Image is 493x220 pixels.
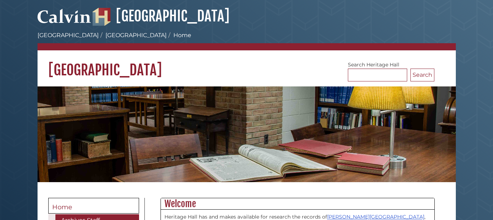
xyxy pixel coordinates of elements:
a: [GEOGRAPHIC_DATA] [93,7,230,25]
h1: [GEOGRAPHIC_DATA] [38,50,456,79]
a: Home [48,198,139,214]
nav: breadcrumb [38,31,456,50]
h2: Welcome [161,198,434,210]
img: Calvin [38,6,91,26]
a: [GEOGRAPHIC_DATA] [38,32,99,39]
li: Home [167,31,191,40]
a: [PERSON_NAME][GEOGRAPHIC_DATA] [327,214,424,220]
span: Home [52,203,72,211]
a: [GEOGRAPHIC_DATA] [105,32,167,39]
img: Hekman Library Logo [93,8,110,26]
a: Calvin University [38,16,91,23]
button: Search [410,69,434,81]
